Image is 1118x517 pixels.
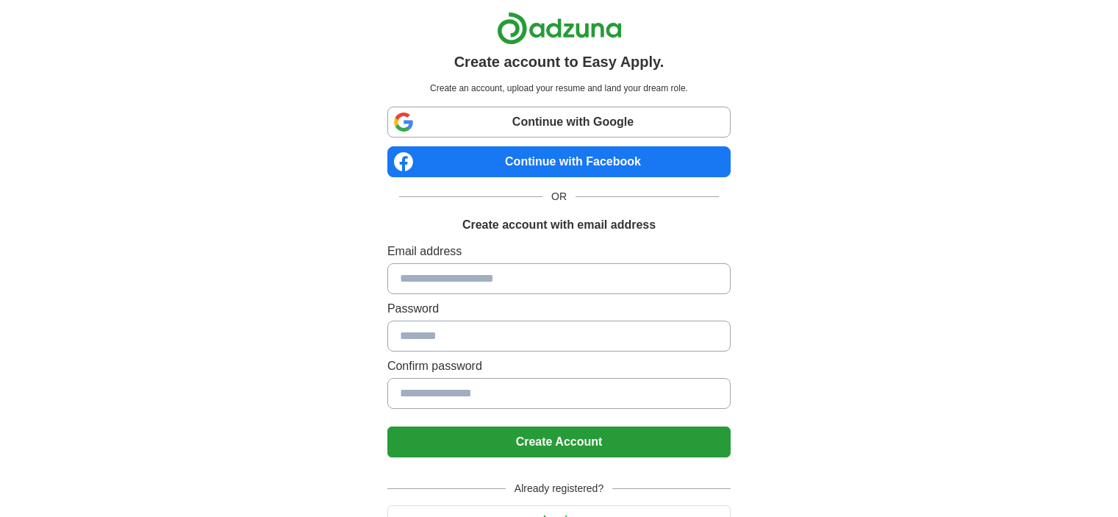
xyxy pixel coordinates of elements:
img: Adzuna logo [497,12,622,45]
label: Password [387,300,731,318]
a: Continue with Google [387,107,731,138]
span: Already registered? [506,481,612,496]
h1: Create account to Easy Apply. [454,51,664,73]
p: Create an account, upload your resume and land your dream role. [390,82,728,95]
label: Email address [387,243,731,260]
button: Create Account [387,427,731,457]
label: Confirm password [387,357,731,375]
span: OR [542,189,576,204]
a: Continue with Facebook [387,146,731,177]
h1: Create account with email address [462,216,656,234]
